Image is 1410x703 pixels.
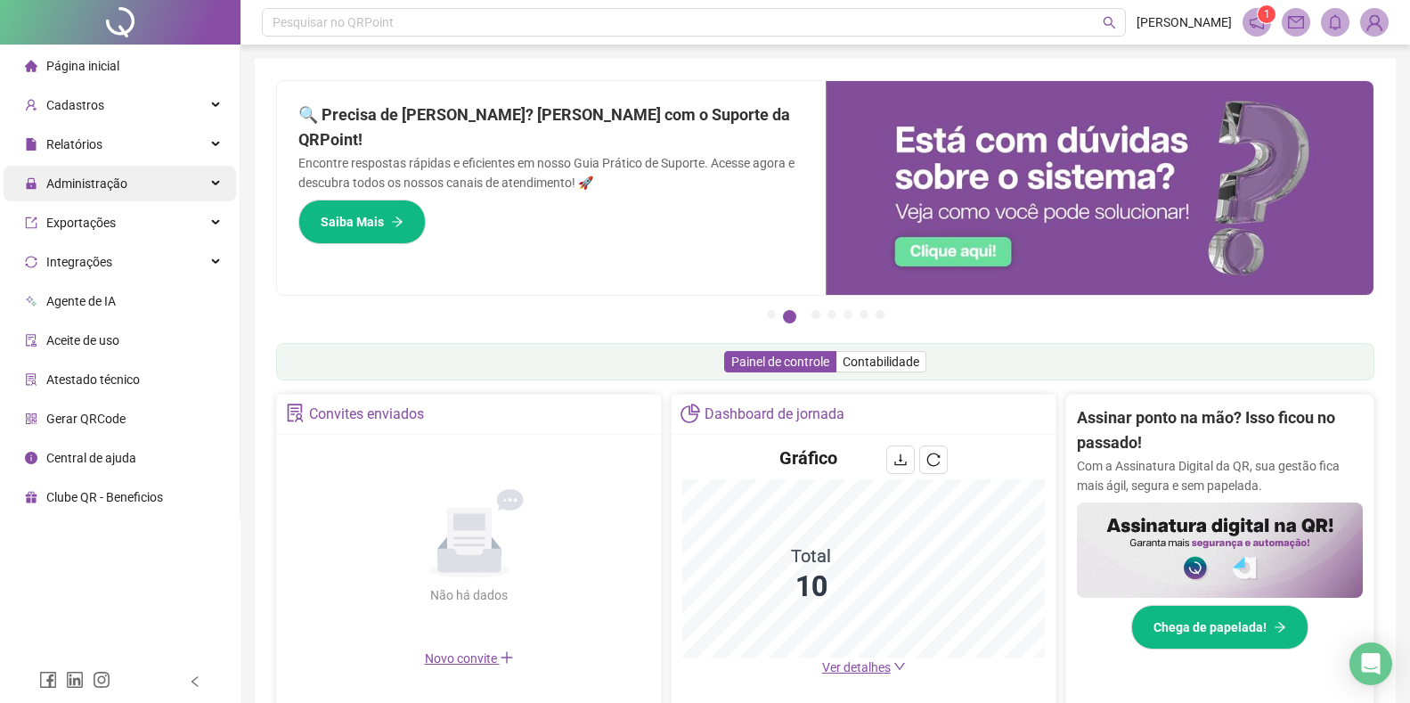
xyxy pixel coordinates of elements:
[298,102,804,153] h2: 🔍 Precisa de [PERSON_NAME]? [PERSON_NAME] com o Suporte da QRPoint!
[827,310,836,319] button: 4
[46,372,140,387] span: Atestado técnico
[25,256,37,268] span: sync
[860,310,868,319] button: 6
[1258,5,1276,23] sup: 1
[876,310,884,319] button: 7
[46,176,127,191] span: Administração
[1077,405,1363,456] h2: Assinar ponto na mão? Isso ficou no passado!
[25,373,37,386] span: solution
[1103,16,1116,29] span: search
[321,212,384,232] span: Saiba Mais
[25,60,37,72] span: home
[1249,14,1265,30] span: notification
[811,310,820,319] button: 3
[779,446,837,470] h4: Gráfico
[46,294,116,308] span: Agente de IA
[46,255,112,269] span: Integrações
[46,451,136,465] span: Central de ajuda
[46,98,104,112] span: Cadastros
[1077,456,1363,495] p: Com a Assinatura Digital da QR, sua gestão fica mais ágil, segura e sem papelada.
[391,216,403,228] span: arrow-right
[731,355,829,369] span: Painel de controle
[822,660,906,674] a: Ver detalhes down
[1274,621,1286,634] span: arrow-right
[25,217,37,229] span: export
[39,671,57,689] span: facebook
[1131,605,1308,650] button: Chega de papelada!
[893,453,908,467] span: download
[387,585,551,605] div: Não há dados
[1153,617,1267,637] span: Chega de papelada!
[66,671,84,689] span: linkedin
[25,452,37,464] span: info-circle
[46,137,102,151] span: Relatórios
[1264,8,1270,20] span: 1
[893,660,906,673] span: down
[46,333,119,347] span: Aceite de uso
[783,310,796,323] button: 2
[25,491,37,503] span: gift
[286,404,305,422] span: solution
[46,412,126,426] span: Gerar QRCode
[926,453,941,467] span: reload
[46,490,163,504] span: Clube QR - Beneficios
[25,334,37,347] span: audit
[1361,9,1388,36] img: 76514
[826,81,1374,295] img: banner%2F0cf4e1f0-cb71-40ef-aa93-44bd3d4ee559.png
[25,99,37,111] span: user-add
[1077,503,1363,598] img: banner%2F02c71560-61a6-44d4-94b9-c8ab97240462.png
[309,399,424,429] div: Convites enviados
[298,153,804,192] p: Encontre respostas rápidas e eficientes em nosso Guia Prático de Suporte. Acesse agora e descubra...
[189,675,201,688] span: left
[681,404,699,422] span: pie-chart
[1349,642,1392,685] div: Open Intercom Messenger
[1327,14,1343,30] span: bell
[843,355,919,369] span: Contabilidade
[1137,12,1232,32] span: [PERSON_NAME]
[822,660,891,674] span: Ver detalhes
[705,399,844,429] div: Dashboard de jornada
[25,177,37,190] span: lock
[298,200,426,244] button: Saiba Mais
[1288,14,1304,30] span: mail
[46,59,119,73] span: Página inicial
[25,413,37,425] span: qrcode
[767,310,776,319] button: 1
[844,310,852,319] button: 5
[93,671,110,689] span: instagram
[500,650,514,665] span: plus
[425,651,514,666] span: Novo convite
[46,216,116,230] span: Exportações
[25,138,37,151] span: file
